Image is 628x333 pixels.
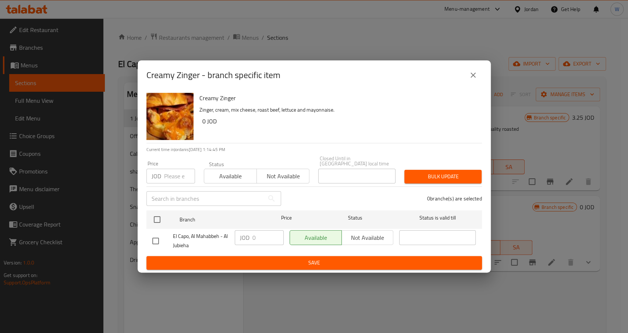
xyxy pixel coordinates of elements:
[146,146,482,153] p: Current time in Jordan is [DATE] 1:14:45 PM
[164,169,195,183] input: Please enter price
[146,69,280,81] h2: Creamy Zinger - branch specific item
[173,232,229,250] span: El Capo, Al Mahabbeh - Al Jubieha
[204,169,257,183] button: Available
[207,171,254,182] span: Available
[199,105,476,115] p: Zinger, cream, mix cheese, roast beef, lettuce and mayonnaise.
[404,170,482,183] button: Bulk update
[260,171,306,182] span: Not available
[427,195,482,202] p: 0 branche(s) are selected
[152,258,476,267] span: Save
[199,93,476,103] h6: Creamy Zinger
[152,172,161,180] p: JOD
[256,169,309,183] button: Not available
[146,256,482,270] button: Save
[146,93,194,140] img: Creamy Zinger
[410,172,476,181] span: Bulk update
[202,116,476,126] h6: 0 JOD
[464,66,482,84] button: close
[180,215,256,224] span: Branch
[240,233,249,242] p: JOD
[317,213,393,222] span: Status
[399,213,476,222] span: Status is valid till
[146,191,264,206] input: Search in branches
[252,230,284,245] input: Please enter price
[262,213,311,222] span: Price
